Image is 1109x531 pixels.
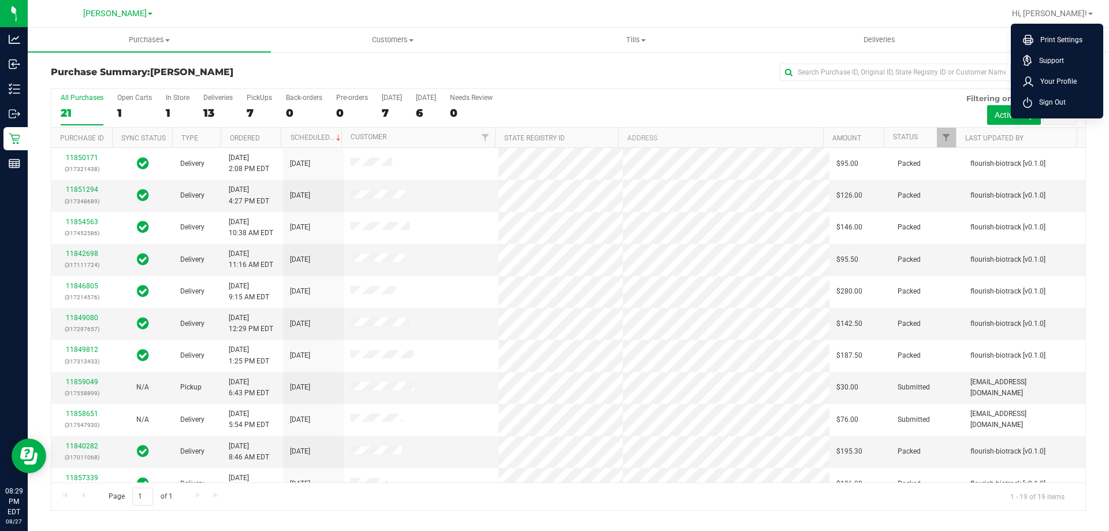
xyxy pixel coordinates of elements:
a: 11840282 [66,442,98,450]
span: [DATE] [290,318,310,329]
div: Back-orders [286,94,322,102]
inline-svg: Reports [9,158,20,169]
span: [DATE] [290,414,310,425]
span: Support [1032,55,1064,66]
span: $95.50 [836,254,858,265]
span: [PERSON_NAME] [83,9,147,18]
h3: Purchase Summary: [51,67,396,77]
span: $195.30 [836,446,862,457]
inline-svg: Retail [9,133,20,144]
a: 11851294 [66,185,98,194]
span: Packed [898,158,921,169]
span: Tills [515,35,757,45]
a: Amount [832,134,861,142]
div: 21 [61,106,103,120]
div: [DATE] [416,94,436,102]
span: [DATE] 2:08 PM EDT [229,153,269,174]
span: In Sync [137,219,149,235]
p: 08/27 [5,517,23,526]
span: Customers [271,35,513,45]
p: (317297657) [58,324,105,335]
p: (317111724) [58,259,105,270]
div: 13 [203,106,233,120]
p: (317558899) [58,388,105,399]
span: [DATE] [290,286,310,297]
span: Page of 1 [99,488,182,506]
span: [DATE] 6:43 PM EDT [229,377,269,399]
a: 11849080 [66,314,98,322]
inline-svg: Inventory [9,83,20,95]
p: 08:29 PM EDT [5,486,23,517]
span: Not Applicable [136,415,149,424]
span: Packed [898,222,921,233]
span: Print Settings [1033,34,1082,46]
button: Active only [987,105,1041,125]
span: flourish-biotrack [v0.1.0] [970,286,1045,297]
span: Delivery [180,222,204,233]
span: Delivery [180,414,204,425]
span: Delivery [180,158,204,169]
span: [DATE] 5:54 PM EDT [229,409,269,430]
div: 7 [382,106,402,120]
span: Packed [898,350,921,361]
div: Pre-orders [336,94,368,102]
span: Submitted [898,414,930,425]
span: Packed [898,478,921,489]
a: 11842698 [66,250,98,258]
span: [PERSON_NAME] [150,66,233,77]
span: [DATE] 8:46 AM EDT [229,441,269,463]
a: Customer [351,133,386,141]
span: flourish-biotrack [v0.1.0] [970,478,1045,489]
span: $126.00 [836,190,862,201]
a: Ordered [230,134,260,142]
li: Sign Out [1014,92,1100,113]
span: [DATE] [290,350,310,361]
span: $186.00 [836,478,862,489]
span: In Sync [137,251,149,268]
span: [DATE] 1:25 PM EDT [229,344,269,366]
a: Type [181,134,198,142]
inline-svg: Outbound [9,108,20,120]
div: 1 [166,106,189,120]
span: Delivery [180,254,204,265]
a: Status [893,133,918,141]
span: In Sync [137,443,149,459]
span: Delivery [180,190,204,201]
button: N/A [136,382,149,393]
span: [DATE] 10:38 AM EDT [229,217,273,239]
a: 11850171 [66,154,98,162]
span: $187.50 [836,350,862,361]
inline-svg: Inbound [9,58,20,70]
a: Sync Status [121,134,166,142]
span: Delivery [180,350,204,361]
a: Purchases [28,28,271,52]
div: 0 [286,106,322,120]
p: (317313433) [58,356,105,367]
span: In Sync [137,283,149,299]
div: 1 [117,106,152,120]
a: 11859049 [66,378,98,386]
a: Deliveries [758,28,1001,52]
a: Last Updated By [965,134,1024,142]
p: (317011068) [58,452,105,463]
div: 0 [450,106,493,120]
div: 6 [416,106,436,120]
a: Tills [514,28,757,52]
span: [DATE] [290,478,310,489]
span: Deliveries [848,35,911,45]
div: Deliveries [203,94,233,102]
span: Delivery [180,286,204,297]
p: (317214576) [58,292,105,303]
a: 11846805 [66,282,98,290]
a: Scheduled [291,133,343,142]
th: Address [618,128,823,148]
span: In Sync [137,476,149,492]
span: flourish-biotrack [v0.1.0] [970,254,1045,265]
a: Filter [476,128,495,147]
a: Customers [271,28,514,52]
span: [DATE] 9:15 AM EDT [229,281,269,303]
span: $76.00 [836,414,858,425]
span: [DATE] 12:29 PM EDT [229,313,273,335]
div: Open Carts [117,94,152,102]
a: 11854563 [66,218,98,226]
